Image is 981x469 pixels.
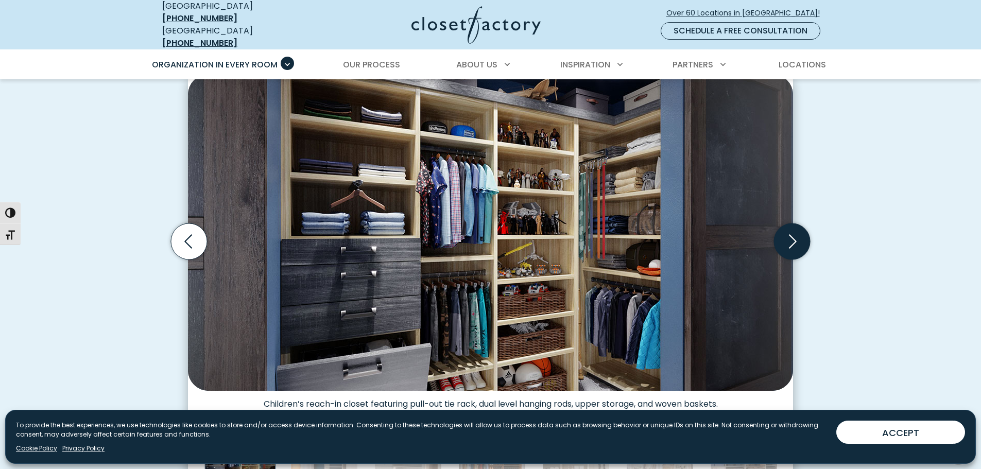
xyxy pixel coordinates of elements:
nav: Primary Menu [145,50,837,79]
button: Next slide [770,219,814,264]
button: Previous slide [167,219,211,264]
span: Our Process [343,59,400,71]
a: [PHONE_NUMBER] [162,37,237,49]
span: Locations [779,59,826,71]
a: [PHONE_NUMBER] [162,12,237,24]
figcaption: Children’s reach-in closet featuring pull-out tie rack, dual level hanging rods, upper storage, a... [188,391,793,409]
a: Over 60 Locations in [GEOGRAPHIC_DATA]! [666,4,829,22]
button: ACCEPT [836,421,965,444]
span: Inspiration [560,59,610,71]
span: About Us [456,59,497,71]
a: Privacy Policy [62,444,105,453]
img: Children's clothing in reach-in closet featuring pull-out tie rack, dual level hanging rods, uppe... [188,74,793,391]
a: Cookie Policy [16,444,57,453]
div: [GEOGRAPHIC_DATA] [162,25,312,49]
span: Partners [673,59,713,71]
span: Organization in Every Room [152,59,278,71]
a: Schedule a Free Consultation [661,22,820,40]
p: To provide the best experiences, we use technologies like cookies to store and/or access device i... [16,421,828,439]
img: Closet Factory Logo [411,6,541,44]
span: Over 60 Locations in [GEOGRAPHIC_DATA]! [666,8,828,19]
